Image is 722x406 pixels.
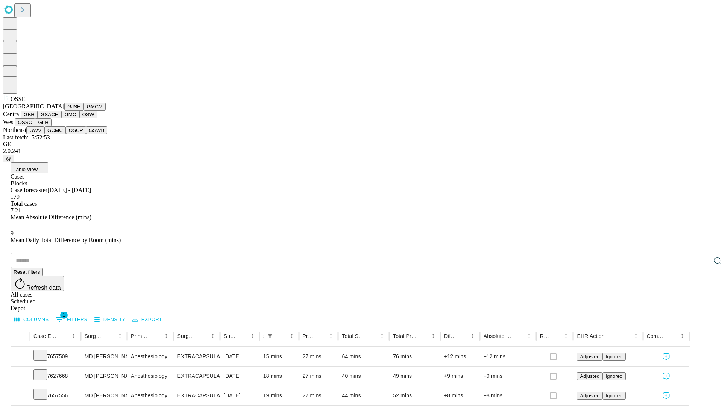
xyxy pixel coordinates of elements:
div: [DATE] [224,367,256,386]
div: Comments [647,333,666,339]
div: GEI [3,141,719,148]
div: Surgery Date [224,333,236,339]
span: [GEOGRAPHIC_DATA] [3,103,64,109]
span: @ [6,156,11,161]
div: 76 mins [393,347,437,366]
div: 19 mins [263,386,295,405]
button: Ignored [602,353,625,361]
span: Mean Absolute Difference (mins) [11,214,91,220]
div: Anesthesiology [131,367,170,386]
button: Sort [197,331,208,341]
span: Ignored [605,354,622,359]
button: Menu [115,331,125,341]
button: Expand [15,350,26,364]
div: Resolved in EHR [540,333,550,339]
button: GMCM [84,103,106,111]
button: GLH [35,118,51,126]
div: Surgeon Name [85,333,103,339]
button: Adjusted [577,353,602,361]
div: 44 mins [342,386,385,405]
button: Menu [287,331,297,341]
span: Ignored [605,373,622,379]
div: 64 mins [342,347,385,366]
div: EHR Action [577,333,604,339]
span: Table View [14,167,38,172]
button: Adjusted [577,372,602,380]
button: Sort [237,331,247,341]
button: Show filters [54,314,89,326]
button: GCMC [44,126,66,134]
button: Menu [68,331,79,341]
span: OSSC [11,96,26,102]
button: GWV [26,126,44,134]
button: Menu [428,331,438,341]
div: 52 mins [393,386,437,405]
div: +8 mins [444,386,476,405]
div: 27 mins [303,347,335,366]
div: +8 mins [484,386,532,405]
button: Menu [677,331,687,341]
div: MD [PERSON_NAME] [PERSON_NAME] Md [85,386,123,405]
div: +9 mins [444,367,476,386]
button: Menu [631,331,641,341]
span: Case forecaster [11,187,47,193]
div: Anesthesiology [131,347,170,366]
button: Sort [513,331,524,341]
button: Sort [457,331,467,341]
div: EXTRACAPSULAR CATARACT REMOVAL WITH [MEDICAL_DATA] [177,386,216,405]
button: Sort [366,331,377,341]
button: GJSH [64,103,84,111]
span: Total cases [11,200,37,207]
button: Menu [161,331,171,341]
div: Predicted In Room Duration [303,333,315,339]
div: 27 mins [303,367,335,386]
span: Adjusted [580,373,599,379]
div: +9 mins [484,367,532,386]
button: Show filters [265,331,275,341]
div: 7657509 [33,347,77,366]
div: +12 mins [444,347,476,366]
button: @ [3,155,14,162]
div: Case Epic Id [33,333,57,339]
div: MD [PERSON_NAME] [PERSON_NAME] Md [85,347,123,366]
span: Central [3,111,21,117]
span: Adjusted [580,354,599,359]
button: Select columns [12,314,51,326]
button: Sort [150,331,161,341]
button: Menu [524,331,534,341]
span: 179 [11,194,20,200]
button: Sort [58,331,68,341]
div: 1 active filter [265,331,275,341]
div: Absolute Difference [484,333,513,339]
button: Menu [377,331,387,341]
span: Northeast [3,127,26,133]
div: EXTRACAPSULAR CATARACT REMOVAL WITH [MEDICAL_DATA] [177,347,216,366]
div: 7657556 [33,386,77,405]
div: EXTRACAPSULAR CATARACT REMOVAL WITH [MEDICAL_DATA] [177,367,216,386]
button: Density [93,314,127,326]
button: Sort [550,331,561,341]
div: Primary Service [131,333,150,339]
div: Scheduled In Room Duration [263,333,264,339]
button: OSW [79,111,97,118]
button: Sort [315,331,326,341]
button: GSWB [86,126,108,134]
button: GSACH [38,111,61,118]
div: 18 mins [263,367,295,386]
div: 7627668 [33,367,77,386]
div: Surgery Name [177,333,196,339]
button: Sort [666,331,677,341]
div: 15 mins [263,347,295,366]
button: Reset filters [11,268,43,276]
button: Menu [208,331,218,341]
button: Sort [104,331,115,341]
button: OSCP [66,126,86,134]
span: Ignored [605,393,622,398]
div: 2.0.241 [3,148,719,155]
button: Sort [605,331,616,341]
span: Refresh data [26,285,61,291]
span: 1 [60,311,68,319]
button: Sort [276,331,287,341]
button: Ignored [602,392,625,400]
div: Difference [444,333,456,339]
